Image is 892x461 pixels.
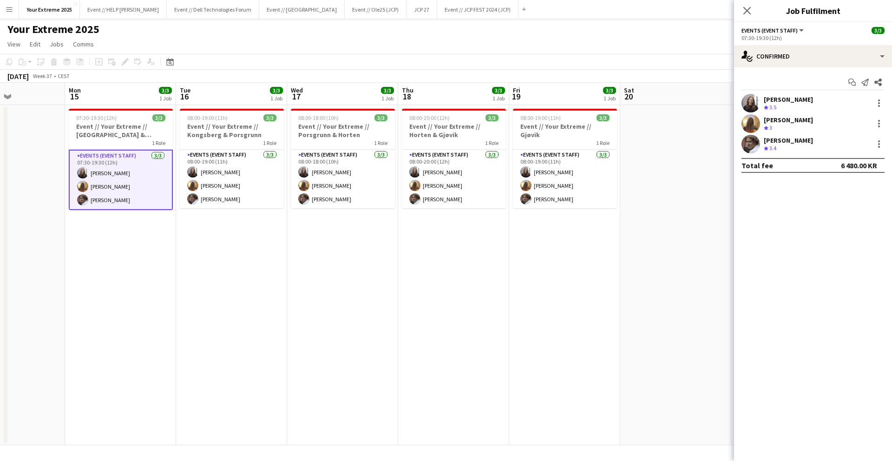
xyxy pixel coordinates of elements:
[31,72,54,79] span: Week 37
[492,87,505,94] span: 3/3
[19,0,80,19] button: Your Extreme 2025
[764,136,813,145] div: [PERSON_NAME]
[69,150,173,210] app-card-role: Events (Event Staff)3/307:30-19:30 (12h)[PERSON_NAME][PERSON_NAME][PERSON_NAME]
[624,86,634,94] span: Sat
[270,87,283,94] span: 3/3
[402,86,413,94] span: Thu
[46,38,67,50] a: Jobs
[180,86,190,94] span: Tue
[734,5,892,17] h3: Job Fulfilment
[69,86,81,94] span: Mon
[291,109,395,208] app-job-card: 08:00-18:00 (10h)3/3Event // Your Extreme // Porsgrunn & Horten1 RoleEvents (Event Staff)3/308:00...
[76,114,117,121] span: 07:30-19:30 (12h)
[26,38,44,50] a: Edit
[30,40,40,48] span: Edit
[69,122,173,139] h3: Event // Your Extreme // [GEOGRAPHIC_DATA] & [GEOGRAPHIC_DATA]
[374,139,387,146] span: 1 Role
[50,40,64,48] span: Jobs
[263,139,276,146] span: 1 Role
[764,116,813,124] div: [PERSON_NAME]
[492,95,505,102] div: 1 Job
[741,161,773,170] div: Total fee
[7,72,29,81] div: [DATE]
[298,114,339,121] span: 08:00-18:00 (10h)
[597,114,610,121] span: 3/3
[841,161,877,170] div: 6 480.00 KR
[741,27,805,34] button: Events (Event Staff)
[741,34,885,41] div: 07:30-19:30 (12h)
[152,139,165,146] span: 1 Role
[402,109,506,208] app-job-card: 08:00-20:00 (12h)3/3Event // Your Extreme // Horten & Gjøvik1 RoleEvents (Event Staff)3/308:00-20...
[769,104,776,111] span: 3.5
[259,0,345,19] button: Event // [GEOGRAPHIC_DATA]
[512,91,520,102] span: 19
[7,22,99,36] h1: Your Extreme 2025
[159,87,172,94] span: 3/3
[437,0,518,19] button: Event // JCP FEST 2024 (JCP)
[167,0,259,19] button: Event // Dell Technologies Forum
[67,91,81,102] span: 15
[291,150,395,208] app-card-role: Events (Event Staff)3/308:00-18:00 (10h)[PERSON_NAME][PERSON_NAME][PERSON_NAME]
[180,150,284,208] app-card-role: Events (Event Staff)3/308:00-19:00 (11h)[PERSON_NAME][PERSON_NAME][PERSON_NAME]
[513,122,617,139] h3: Event // Your Extreme // Gjøvik
[513,109,617,208] app-job-card: 08:00-19:00 (11h)3/3Event // Your Extreme // Gjøvik1 RoleEvents (Event Staff)3/308:00-19:00 (11h)...
[180,122,284,139] h3: Event // Your Extreme // Kongsberg & Porsgrunn
[374,114,387,121] span: 3/3
[596,139,610,146] span: 1 Role
[400,91,413,102] span: 18
[345,0,407,19] button: Event // Ole25 (JCP)
[187,114,228,121] span: 08:00-19:00 (11h)
[4,38,24,50] a: View
[180,109,284,208] app-job-card: 08:00-19:00 (11h)3/3Event // Your Extreme // Kongsberg & Porsgrunn1 RoleEvents (Event Staff)3/308...
[69,38,98,50] a: Comms
[381,87,394,94] span: 3/3
[402,150,506,208] app-card-role: Events (Event Staff)3/308:00-20:00 (12h)[PERSON_NAME][PERSON_NAME][PERSON_NAME]
[80,0,167,19] button: Event // HELP [PERSON_NAME]
[872,27,885,34] span: 3/3
[291,86,303,94] span: Wed
[159,95,171,102] div: 1 Job
[381,95,394,102] div: 1 Job
[513,150,617,208] app-card-role: Events (Event Staff)3/308:00-19:00 (11h)[PERSON_NAME][PERSON_NAME][PERSON_NAME]
[769,124,772,131] span: 3
[520,114,561,121] span: 08:00-19:00 (11h)
[623,91,634,102] span: 20
[769,145,776,151] span: 3.4
[485,114,498,121] span: 3/3
[152,114,165,121] span: 3/3
[407,0,437,19] button: JCP 27
[409,114,450,121] span: 08:00-20:00 (12h)
[402,122,506,139] h3: Event // Your Extreme // Horten & Gjøvik
[73,40,94,48] span: Comms
[603,87,616,94] span: 3/3
[764,95,813,104] div: [PERSON_NAME]
[289,91,303,102] span: 17
[603,95,616,102] div: 1 Job
[291,122,395,139] h3: Event // Your Extreme // Porsgrunn & Horten
[7,40,20,48] span: View
[263,114,276,121] span: 3/3
[58,72,70,79] div: CEST
[178,91,190,102] span: 16
[513,86,520,94] span: Fri
[734,45,892,67] div: Confirmed
[734,91,746,102] span: 21
[741,27,798,34] span: Events (Event Staff)
[270,95,282,102] div: 1 Job
[485,139,498,146] span: 1 Role
[69,109,173,210] app-job-card: 07:30-19:30 (12h)3/3Event // Your Extreme // [GEOGRAPHIC_DATA] & [GEOGRAPHIC_DATA]1 RoleEvents (E...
